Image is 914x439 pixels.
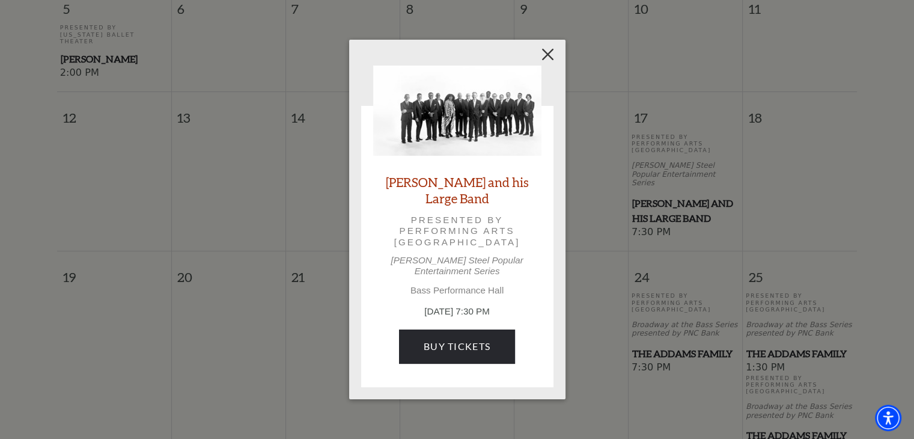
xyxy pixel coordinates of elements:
p: Presented by Performing Arts [GEOGRAPHIC_DATA] [390,215,525,248]
a: [PERSON_NAME] and his Large Band [373,174,541,206]
p: [PERSON_NAME] Steel Popular Entertainment Series [373,255,541,277]
a: Buy Tickets [399,330,515,363]
p: Bass Performance Hall [373,285,541,296]
p: [DATE] 7:30 PM [373,305,541,319]
img: Lyle Lovett and his Large Band [373,66,541,156]
button: Close [536,43,559,66]
div: Accessibility Menu [875,405,901,431]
